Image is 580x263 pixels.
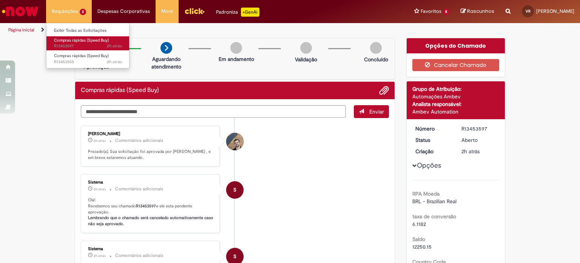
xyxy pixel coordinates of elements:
span: 2h atrás [461,148,480,155]
h2: Compras rápidas (Speed Buy) Histórico de tíquete [81,87,159,94]
img: click_logo_yellow_360x200.png [184,5,205,17]
img: arrow-next.png [160,42,172,54]
span: 5 [443,9,449,15]
small: Comentários adicionais [115,137,164,144]
span: 2h atrás [107,59,122,65]
span: Requisições [52,8,78,15]
img: img-circle-grey.png [370,42,382,54]
div: Analista responsável: [412,100,500,108]
time: 27/08/2025 16:32:43 [94,187,106,191]
div: Grupo de Atribuição: [412,85,500,93]
p: Concluído [364,56,388,63]
span: Enviar [369,108,384,115]
div: Sistema [88,247,214,251]
span: 12250.15 [412,243,432,250]
b: RPA Moeda [412,190,440,197]
span: R13453555 [54,59,122,65]
span: 2h atrás [94,187,106,191]
span: 2h atrás [94,139,106,143]
time: 27/08/2025 16:32:30 [461,148,480,155]
dt: Status [410,136,456,144]
textarea: Digite sua mensagem aqui... [81,105,346,118]
div: Aberto [461,136,497,144]
span: Rascunhos [467,8,494,15]
div: Sistema [88,180,214,185]
span: BRL - Brazilian Real [412,198,457,205]
small: Comentários adicionais [115,186,164,192]
button: Adicionar anexos [379,86,389,95]
p: Em andamento [219,55,254,63]
button: Cancelar Chamado [412,59,500,71]
div: 27/08/2025 16:32:30 [461,148,497,155]
b: R13453597 [136,203,156,209]
a: Aberto R13453597 : Compras rápidas (Speed Buy) [46,36,130,50]
a: Aberto R13453555 : Compras rápidas (Speed Buy) [46,52,130,66]
span: 2h atrás [94,254,106,258]
b: taxa de conversão [412,213,456,220]
span: Compras rápidas (Speed Buy) [54,37,109,43]
ul: Trilhas de página [6,23,381,37]
span: 2 [80,9,86,15]
p: +GenAi [241,8,259,17]
small: Comentários adicionais [115,252,164,259]
time: 27/08/2025 16:25:49 [107,59,122,65]
button: Enviar [354,105,389,118]
img: img-circle-grey.png [230,42,242,54]
span: 6.1182 [412,221,426,227]
a: Página inicial [8,27,34,33]
span: Compras rápidas (Speed Buy) [54,53,109,59]
span: Despesas Corporativas [97,8,150,15]
span: 2h atrás [107,43,122,49]
span: [PERSON_NAME] [536,8,574,14]
time: 27/08/2025 16:38:21 [94,139,106,143]
div: R13453597 [461,125,497,132]
div: Leonardo Tayette De Souza [226,133,244,150]
span: S [233,181,236,199]
div: Automações Ambev [412,93,500,100]
dt: Criação [410,148,456,155]
img: img-circle-grey.png [300,42,312,54]
a: Exibir Todas as Solicitações [46,26,130,35]
div: Opções do Chamado [407,38,505,53]
p: Validação [295,56,317,63]
div: System [226,181,244,199]
div: [PERSON_NAME] [88,132,214,136]
p: Olá! Recebemos seu chamado e ele esta pendente aprovação. [88,197,214,227]
b: Lembrando que o chamado será cancelado automaticamente caso não seja aprovado. [88,215,214,227]
p: Aguardando atendimento [148,55,185,70]
div: Padroniza [216,8,259,17]
time: 27/08/2025 16:32:32 [107,43,122,49]
span: Favoritos [421,8,441,15]
span: More [161,8,173,15]
ul: Requisições [46,23,130,68]
div: Ambev Automation [412,108,500,115]
time: 27/08/2025 16:32:39 [94,254,106,258]
dt: Número [410,125,456,132]
img: ServiceNow [1,4,40,19]
b: Saldo [412,236,425,243]
span: VR [526,9,531,14]
p: Prezado(a), Sua solicitação foi aprovada por [PERSON_NAME] , e em breve estaremos atuando. [88,149,214,160]
a: Rascunhos [461,8,494,15]
span: R13453597 [54,43,122,49]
